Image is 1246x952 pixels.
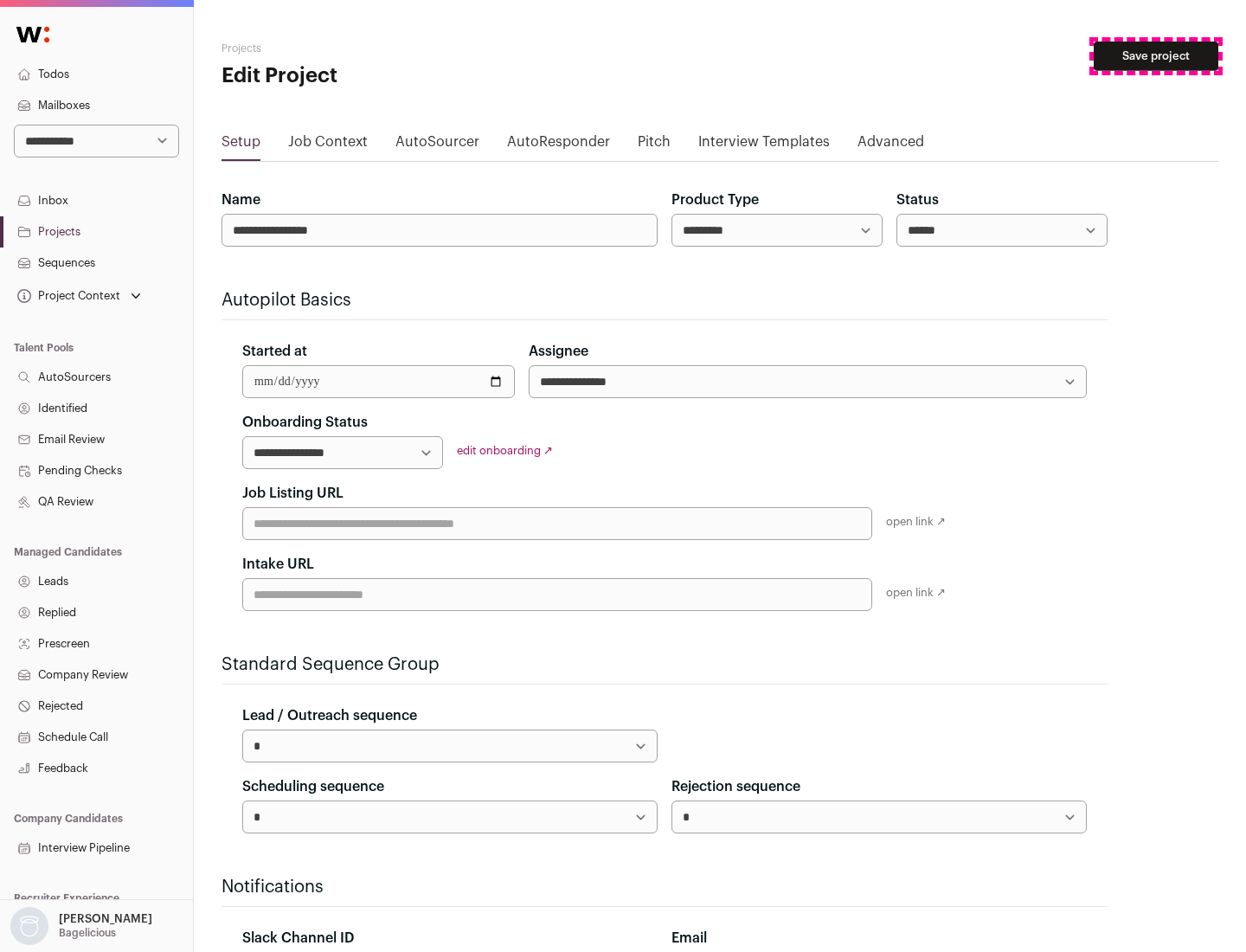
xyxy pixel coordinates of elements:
[242,554,314,575] label: Intake URL
[222,62,554,90] h1: Edit Project
[7,17,59,52] img: Wellfound
[395,132,479,159] a: AutoSourcer
[671,928,1087,949] div: Email
[671,190,759,210] label: Product Type
[222,42,554,55] h2: Projects
[242,483,344,504] label: Job Listing URL
[242,776,384,797] label: Scheduling sequence
[638,132,671,159] a: Pitch
[7,907,156,945] button: Open dropdown
[242,705,417,726] label: Lead / Outreach sequence
[222,875,1108,899] h2: Notifications
[529,341,588,362] label: Assignee
[896,190,939,210] label: Status
[10,907,48,945] img: nopic.png
[857,132,924,159] a: Advanced
[671,776,800,797] label: Rejection sequence
[14,289,120,303] div: Project Context
[222,190,260,210] label: Name
[222,653,1108,677] h2: Standard Sequence Group
[59,912,152,926] p: [PERSON_NAME]
[507,132,610,159] a: AutoResponder
[698,132,830,159] a: Interview Templates
[14,284,145,308] button: Open dropdown
[457,445,553,456] a: edit onboarding ↗
[242,412,368,433] label: Onboarding Status
[288,132,368,159] a: Job Context
[1094,42,1218,71] button: Save project
[59,926,116,940] p: Bagelicious
[242,341,307,362] label: Started at
[222,288,1108,312] h2: Autopilot Basics
[222,132,260,159] a: Setup
[242,928,354,949] label: Slack Channel ID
